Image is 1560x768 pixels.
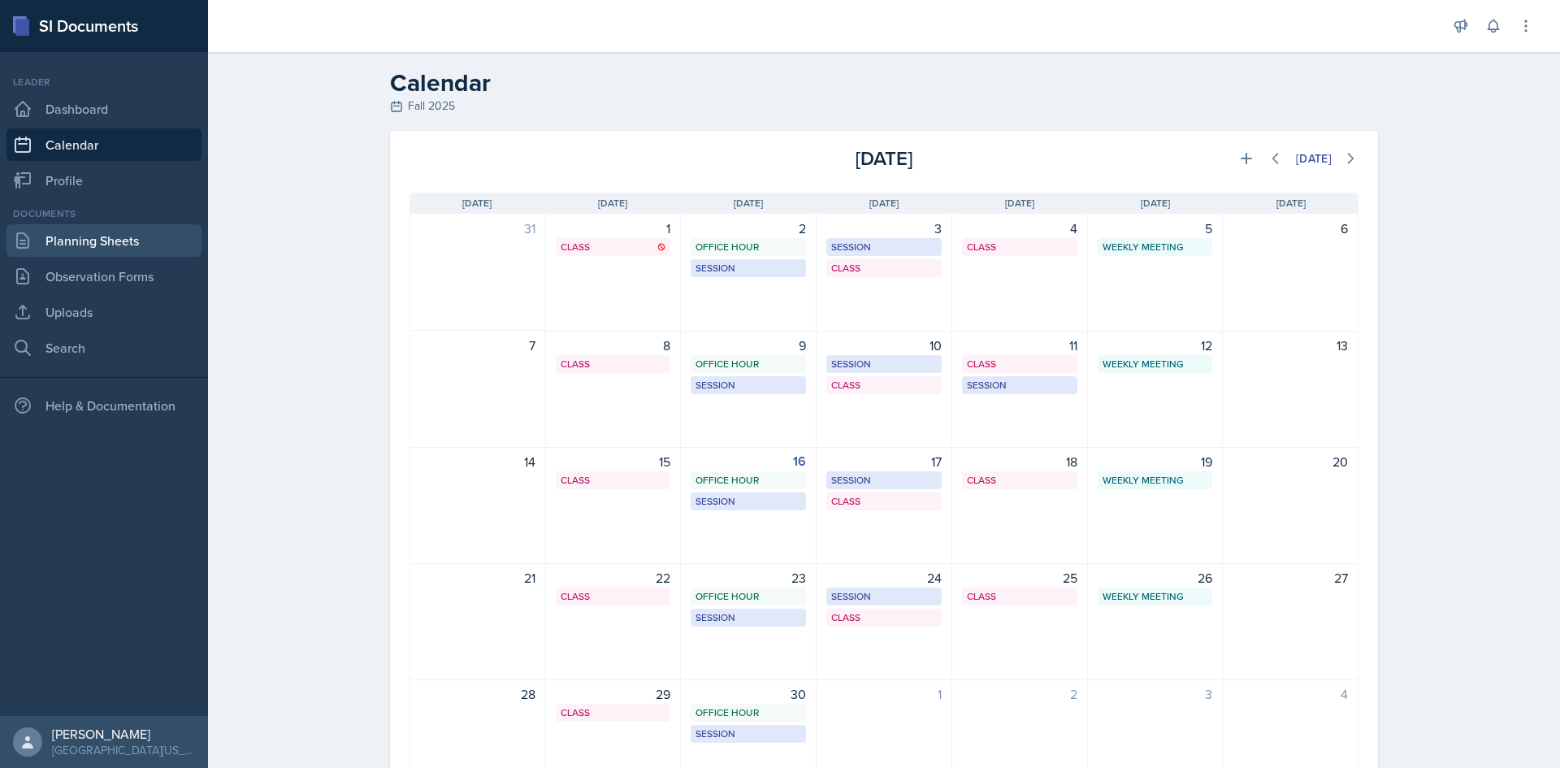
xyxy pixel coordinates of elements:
[962,336,1077,355] div: 11
[695,261,801,276] div: Session
[826,452,942,471] div: 17
[420,568,535,588] div: 21
[390,68,1378,98] h2: Calendar
[420,336,535,355] div: 7
[6,332,201,364] a: Search
[556,336,671,355] div: 8
[556,219,671,238] div: 1
[695,240,801,254] div: Office Hour
[695,473,801,488] div: Office Hour
[52,726,195,742] div: [PERSON_NAME]
[831,240,937,254] div: Session
[967,357,1072,371] div: Class
[695,494,801,509] div: Session
[6,128,201,161] a: Calendar
[831,357,937,371] div: Session
[1103,357,1208,371] div: Weekly Meeting
[695,589,801,604] div: Office Hour
[1233,219,1348,238] div: 6
[831,589,937,604] div: Session
[1141,196,1170,210] span: [DATE]
[726,144,1042,173] div: [DATE]
[556,452,671,471] div: 15
[962,568,1077,588] div: 25
[1233,568,1348,588] div: 27
[967,473,1072,488] div: Class
[1233,684,1348,704] div: 4
[962,452,1077,471] div: 18
[1098,452,1213,471] div: 19
[826,336,942,355] div: 10
[967,240,1072,254] div: Class
[962,684,1077,704] div: 2
[695,610,801,625] div: Session
[6,206,201,221] div: Documents
[831,378,937,393] div: Class
[826,568,942,588] div: 24
[1098,568,1213,588] div: 26
[869,196,899,210] span: [DATE]
[831,261,937,276] div: Class
[561,705,666,720] div: Class
[1296,152,1332,165] div: [DATE]
[1005,196,1034,210] span: [DATE]
[967,378,1072,393] div: Session
[556,684,671,704] div: 29
[831,494,937,509] div: Class
[420,219,535,238] div: 31
[1098,219,1213,238] div: 5
[556,568,671,588] div: 22
[52,742,195,758] div: [GEOGRAPHIC_DATA][US_STATE] in [GEOGRAPHIC_DATA]
[561,357,666,371] div: Class
[1233,452,1348,471] div: 20
[6,260,201,293] a: Observation Forms
[734,196,763,210] span: [DATE]
[1103,240,1208,254] div: Weekly Meeting
[831,610,937,625] div: Class
[691,219,806,238] div: 2
[695,357,801,371] div: Office Hour
[1098,336,1213,355] div: 12
[831,473,937,488] div: Session
[6,164,201,197] a: Profile
[826,684,942,704] div: 1
[561,240,666,254] div: Class
[598,196,627,210] span: [DATE]
[695,378,801,393] div: Session
[1103,473,1208,488] div: Weekly Meeting
[6,224,201,257] a: Planning Sheets
[6,389,201,422] div: Help & Documentation
[6,75,201,89] div: Leader
[826,219,942,238] div: 3
[691,684,806,704] div: 30
[695,705,801,720] div: Office Hour
[561,473,666,488] div: Class
[1103,589,1208,604] div: Weekly Meeting
[420,452,535,471] div: 14
[390,98,1378,115] div: Fall 2025
[1098,684,1213,704] div: 3
[691,452,806,471] div: 16
[6,93,201,125] a: Dashboard
[1285,145,1342,172] button: [DATE]
[420,684,535,704] div: 28
[462,196,492,210] span: [DATE]
[691,336,806,355] div: 9
[561,589,666,604] div: Class
[695,727,801,741] div: Session
[962,219,1077,238] div: 4
[691,568,806,588] div: 23
[1276,196,1306,210] span: [DATE]
[6,296,201,328] a: Uploads
[967,589,1072,604] div: Class
[1233,336,1348,355] div: 13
